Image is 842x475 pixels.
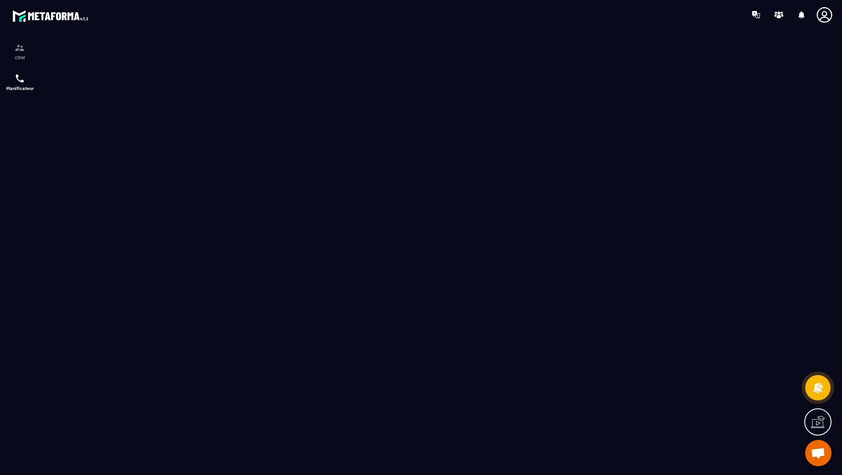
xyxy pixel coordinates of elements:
a: formationformationCRM [2,36,37,67]
img: logo [12,8,91,24]
img: formation [14,43,25,53]
a: schedulerschedulerPlanificateur [2,67,37,97]
img: scheduler [14,73,25,84]
p: CRM [2,55,37,60]
p: Planificateur [2,86,37,91]
div: Ouvrir le chat [805,440,831,466]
